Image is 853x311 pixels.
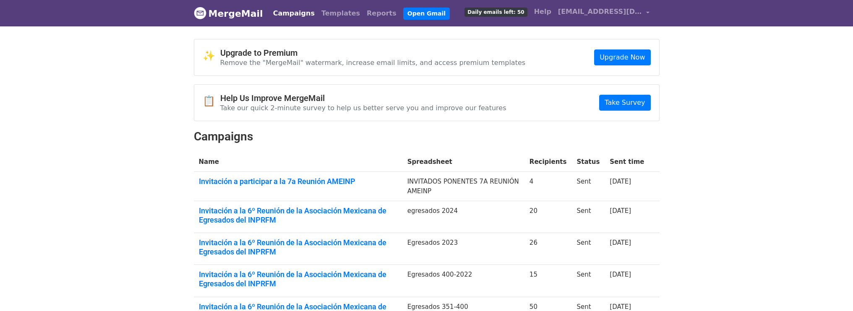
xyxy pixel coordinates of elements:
td: Egresados 2023 [402,233,524,265]
a: Open Gmail [403,8,450,20]
th: Spreadsheet [402,152,524,172]
a: [DATE] [610,271,631,278]
span: Daily emails left: 50 [464,8,527,17]
td: 26 [524,233,572,265]
img: MergeMail logo [194,7,206,19]
a: [EMAIL_ADDRESS][DOMAIN_NAME] [555,3,653,23]
h4: Help Us Improve MergeMail [220,93,506,103]
a: [DATE] [610,178,631,185]
td: egresados 2024 [402,201,524,233]
iframe: Chat Widget [811,271,853,311]
h4: Upgrade to Premium [220,48,526,58]
a: Invitación a participar a la 7a Reunión AMEINP [199,177,397,186]
a: Take Survey [599,95,650,111]
th: Recipients [524,152,572,172]
td: 20 [524,201,572,233]
p: Take our quick 2-minute survey to help us better serve you and improve our features [220,104,506,112]
th: Name [194,152,402,172]
a: [DATE] [610,207,631,215]
a: Invitación a la 6º Reunión de la Asociación Mexicana de Egresados del INPRFM [199,206,397,224]
a: [DATE] [610,239,631,246]
p: Remove the "MergeMail" watermark, increase email limits, and access premium templates [220,58,526,67]
a: MergeMail [194,5,263,22]
td: Sent [571,233,605,265]
span: [EMAIL_ADDRESS][DOMAIN_NAME] [558,7,642,17]
a: Invitación a la 6º Reunión de la Asociación Mexicana de Egresados del INPRFM [199,270,397,288]
td: INVITADOS PONENTES 7A REUNIÓN AMEINP [402,172,524,201]
td: 4 [524,172,572,201]
td: Sent [571,265,605,297]
th: Sent time [605,152,649,172]
a: Templates [318,5,363,22]
h2: Campaigns [194,130,660,144]
a: Reports [363,5,400,22]
td: Sent [571,172,605,201]
td: Sent [571,201,605,233]
span: 📋 [203,95,220,107]
a: [DATE] [610,303,631,311]
td: Egresados 400-2022 [402,265,524,297]
a: Upgrade Now [594,49,650,65]
a: Invitación a la 6º Reunión de la Asociación Mexicana de Egresados del INPRFM [199,238,397,256]
span: ✨ [203,50,220,62]
a: Help [531,3,555,20]
a: Daily emails left: 50 [461,3,530,20]
a: Campaigns [270,5,318,22]
th: Status [571,152,605,172]
td: 15 [524,265,572,297]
